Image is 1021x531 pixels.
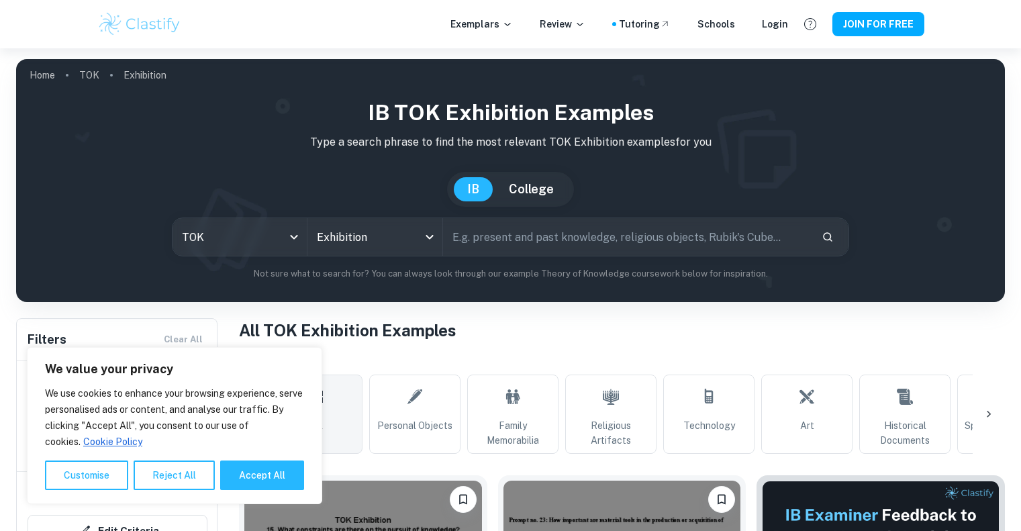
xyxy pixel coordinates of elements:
span: Technology [683,418,735,433]
a: Cookie Policy [83,436,143,448]
span: Historical Documents [865,418,944,448]
a: Schools [697,17,735,32]
div: Exhibition [307,218,442,256]
input: E.g. present and past knowledge, religious objects, Rubik's Cube... [443,218,811,256]
button: Accept All [220,461,304,490]
button: IB [454,177,493,201]
div: TOK [173,218,307,256]
p: Not sure what to search for? You can always look through our example Theory of Knowledge coursewo... [27,267,994,281]
div: We value your privacy [27,347,322,504]
h1: All TOK Exhibition Examples [239,318,1005,342]
p: Review [540,17,585,32]
button: JOIN FOR FREE [832,12,924,36]
a: Home [30,66,55,85]
button: Help and Feedback [799,13,822,36]
span: Personal Objects [377,418,452,433]
p: Exemplars [450,17,513,32]
p: Exhibition [124,68,166,83]
p: Type a search phrase to find the most relevant TOK Exhibition examples for you [27,134,994,150]
button: Search [816,226,839,248]
a: TOK [79,66,99,85]
a: Tutoring [619,17,671,32]
p: We use cookies to enhance your browsing experience, serve personalised ads or content, and analys... [45,385,304,450]
button: Reject All [134,461,215,490]
img: profile cover [16,59,1005,302]
a: Login [762,17,788,32]
button: College [495,177,567,201]
button: Please log in to bookmark exemplars [450,486,477,513]
button: Please log in to bookmark exemplars [708,486,735,513]
span: Art [800,418,814,433]
span: Religious Artifacts [571,418,650,448]
h1: IB TOK Exhibition examples [27,97,994,129]
span: Family Memorabilia [473,418,552,448]
p: We value your privacy [45,361,304,377]
h6: Topic [239,353,1005,369]
img: Clastify logo [97,11,183,38]
button: Customise [45,461,128,490]
h6: Filters [28,330,66,349]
